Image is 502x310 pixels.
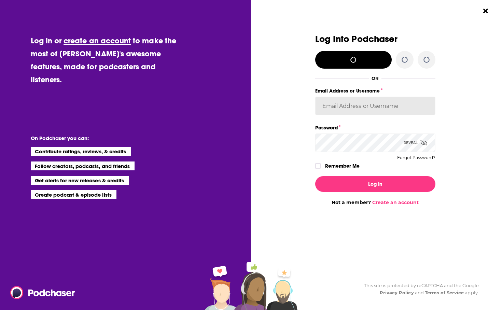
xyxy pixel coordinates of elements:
[479,4,492,17] button: Close Button
[315,97,435,115] input: Email Address or Username
[425,290,464,295] a: Terms of Service
[372,199,419,206] a: Create an account
[404,133,427,152] div: Reveal
[315,199,435,206] div: Not a member?
[372,75,379,81] div: OR
[315,86,435,95] label: Email Address or Username
[315,34,435,44] h3: Log Into Podchaser
[325,161,360,170] label: Remember Me
[31,176,129,185] li: Get alerts for new releases & credits
[359,282,479,296] div: This site is protected by reCAPTCHA and the Google and apply.
[397,155,435,160] button: Forgot Password?
[31,190,116,199] li: Create podcast & episode lists
[10,286,70,299] a: Podchaser - Follow, Share and Rate Podcasts
[315,176,435,192] button: Log In
[64,36,131,45] a: create an account
[31,135,167,141] li: On Podchaser you can:
[31,147,131,156] li: Contribute ratings, reviews, & credits
[31,161,135,170] li: Follow creators, podcasts, and friends
[315,123,435,132] label: Password
[380,290,414,295] a: Privacy Policy
[10,286,76,299] img: Podchaser - Follow, Share and Rate Podcasts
